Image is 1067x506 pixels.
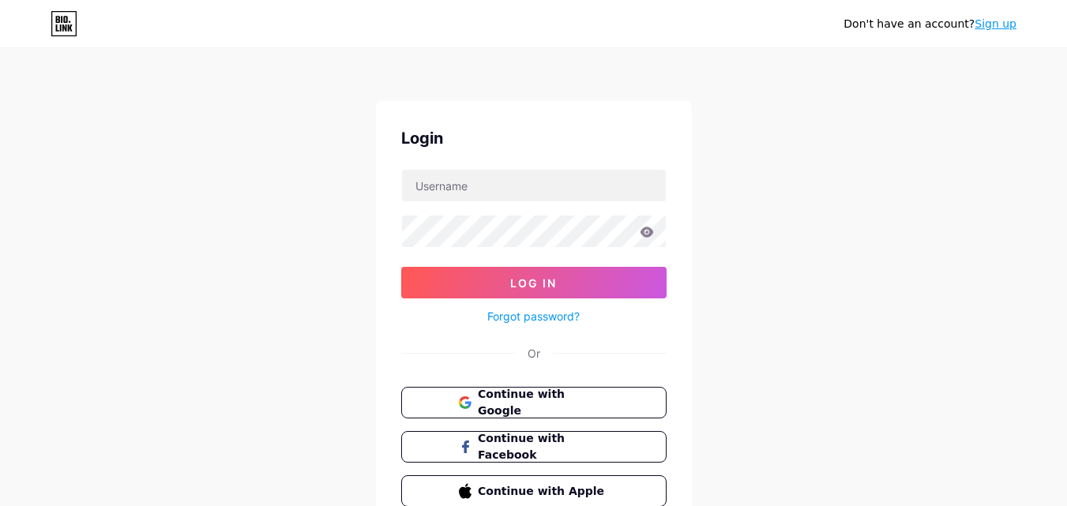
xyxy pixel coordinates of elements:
[402,170,666,201] input: Username
[487,308,580,324] a: Forgot password?
[478,386,608,419] span: Continue with Google
[401,387,667,418] button: Continue with Google
[843,16,1016,32] div: Don't have an account?
[528,345,540,362] div: Or
[401,267,667,298] button: Log In
[478,483,608,500] span: Continue with Apple
[401,431,667,463] button: Continue with Facebook
[401,126,667,150] div: Login
[478,430,608,463] span: Continue with Facebook
[975,17,1016,30] a: Sign up
[510,276,557,290] span: Log In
